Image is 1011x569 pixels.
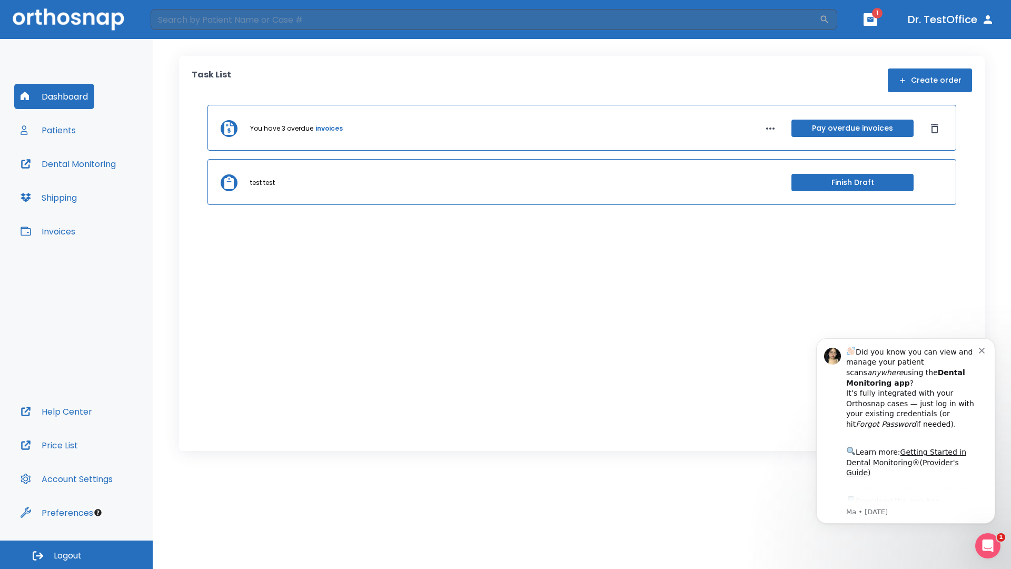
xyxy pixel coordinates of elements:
[46,172,179,225] div: Download the app: | ​ Let us know if you need help getting started!
[151,9,819,30] input: Search by Patient Name or Case #
[315,124,343,133] a: invoices
[14,219,82,244] button: Invoices
[250,178,275,188] p: test test
[14,399,98,424] button: Help Center
[926,120,943,137] button: Dismiss
[14,433,84,458] button: Price List
[904,10,998,29] button: Dr. TestOffice
[93,508,103,517] div: Tooltip anchor
[14,500,100,525] button: Preferences
[997,533,1005,542] span: 1
[791,174,914,191] button: Finish Draft
[888,68,972,92] button: Create order
[14,117,82,143] button: Patients
[46,185,179,194] p: Message from Ma, sent 3w ago
[54,550,82,562] span: Logout
[14,185,83,210] button: Shipping
[791,120,914,137] button: Pay overdue invoices
[800,322,1011,541] iframe: Intercom notifications message
[14,466,119,492] button: Account Settings
[46,174,140,193] a: App Store
[975,533,1000,558] iframe: Intercom live chat
[872,8,883,18] span: 1
[14,84,94,109] button: Dashboard
[250,124,313,133] p: You have 3 overdue
[192,68,231,92] p: Task List
[13,8,124,30] img: Orthosnap
[179,23,187,31] button: Dismiss notification
[14,151,122,176] button: Dental Monitoring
